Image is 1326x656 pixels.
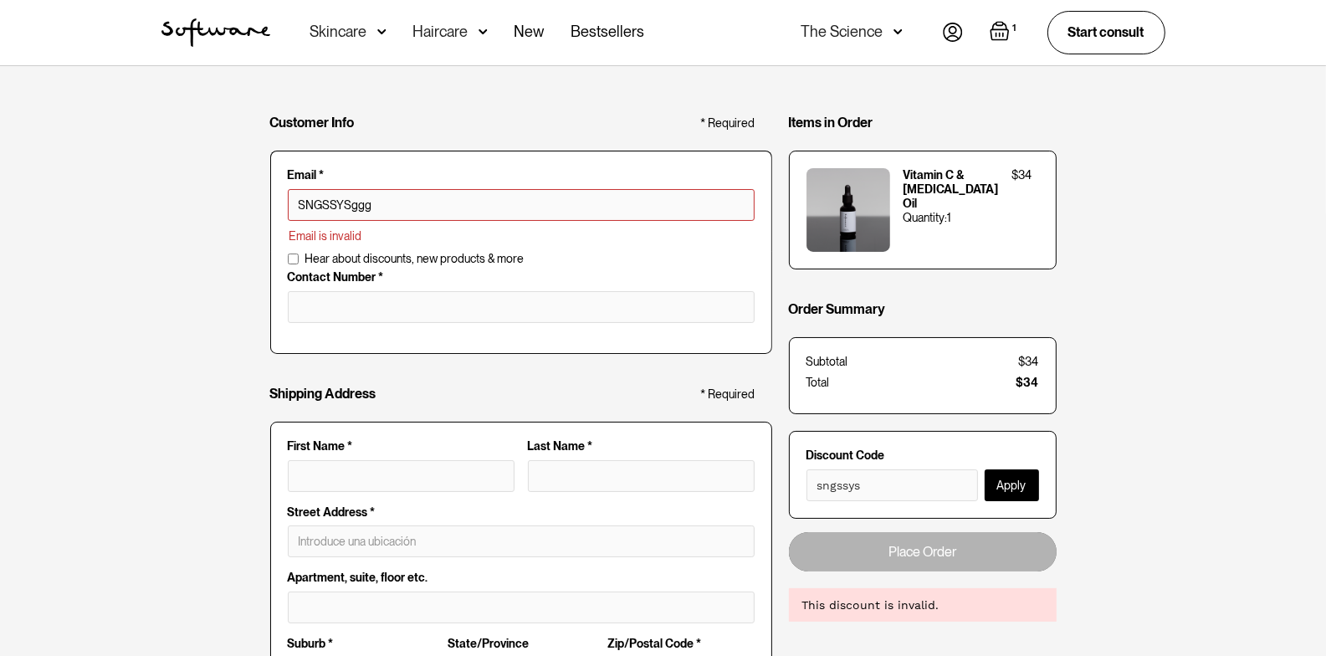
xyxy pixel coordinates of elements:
a: Start consult [1047,11,1165,54]
div: 1 [948,211,952,225]
div: This discount is invalid. [802,597,1043,613]
h4: Customer Info [270,115,355,131]
label: Contact Number * [288,270,755,284]
p: Email is invalid [289,228,754,245]
div: 1 [1010,21,1021,36]
div: The Science [801,23,883,40]
div: Quantity: [904,211,948,225]
div: Vitamin C & [MEDICAL_DATA] Oil [904,168,999,210]
label: Street Address * [288,505,755,520]
div: Total [806,376,830,390]
h4: Shipping Address [270,386,376,402]
span: Hear about discounts, new products & more [305,252,525,266]
input: Hear about discounts, new products & more [288,254,299,264]
label: State/Province [448,637,594,651]
div: * Required [701,116,755,131]
label: Suburb * [288,637,434,651]
a: Open cart containing 1 items [990,21,1021,44]
h4: Order Summary [789,301,886,317]
label: First Name * [288,439,515,454]
img: arrow down [893,23,903,40]
label: Apartment, suite, floor etc. [288,571,755,585]
div: * Required [701,387,755,402]
div: Subtotal [806,355,848,369]
label: Discount Code [806,448,1039,463]
div: $34 [1019,355,1039,369]
h4: Items in Order [789,115,873,131]
img: Software Logo [161,18,270,47]
input: Introduce una ubicación [288,525,755,557]
div: Haircare [413,23,468,40]
label: Zip/Postal Code * [607,637,754,651]
label: Last Name * [528,439,755,454]
img: arrow down [479,23,488,40]
div: Skincare [310,23,367,40]
img: arrow down [377,23,387,40]
div: $34 [1012,168,1032,182]
button: Apply Discount [985,469,1039,501]
a: home [161,18,270,47]
label: Email * [288,168,755,182]
div: $34 [1016,376,1039,390]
